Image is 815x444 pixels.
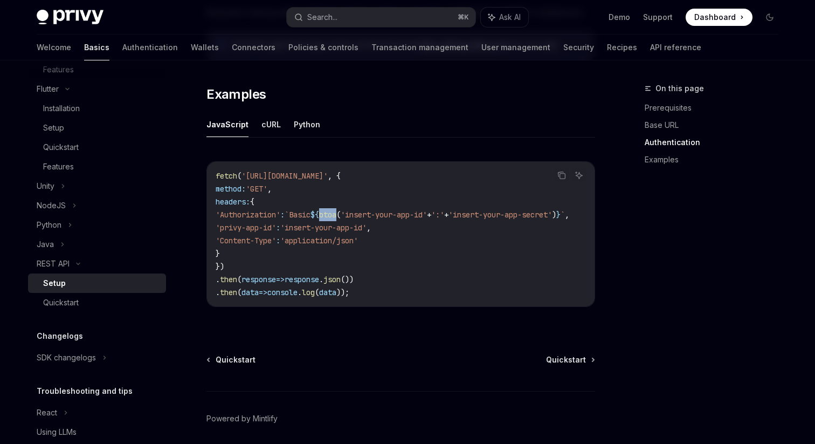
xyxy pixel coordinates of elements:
div: Quickstart [43,141,79,154]
div: Python [37,218,61,231]
a: Basics [84,35,109,60]
div: Flutter [37,83,59,95]
div: Using LLMs [37,426,77,439]
a: Authentication [122,35,178,60]
span: { [250,197,254,207]
a: Recipes [607,35,637,60]
div: Setup [43,277,66,290]
span: : [280,210,285,220]
a: Welcome [37,35,71,60]
span: ':' [431,210,444,220]
span: '[URL][DOMAIN_NAME]' [241,171,328,181]
span: , [367,223,371,233]
span: : [276,236,280,245]
span: `Basic [285,210,310,220]
a: Support [643,12,673,23]
a: Security [563,35,594,60]
span: On this page [655,82,704,95]
span: 'Content-Type' [216,236,276,245]
span: )); [336,288,349,297]
button: Search...⌘K [287,8,475,27]
a: Quickstart [28,293,166,312]
span: 'privy-app-id' [216,223,276,233]
button: Python [294,112,320,137]
span: Ask AI [499,12,521,23]
span: ( [237,275,241,284]
span: Examples [206,86,266,103]
div: Java [37,238,54,251]
span: ( [237,288,241,297]
button: Toggle dark mode [761,9,778,26]
button: JavaScript [206,112,248,137]
span: 'insert-your-app-id' [280,223,367,233]
span: data [319,288,336,297]
a: Installation [28,99,166,118]
a: Quickstart [28,138,166,157]
a: Quickstart [546,354,594,365]
span: Quickstart [546,354,586,365]
span: then [220,275,237,284]
span: } [556,210,561,220]
span: }) [216,262,224,271]
button: Ask AI [572,168,586,182]
span: ( [336,210,341,220]
a: Policies & controls [288,35,358,60]
span: } [216,249,220,258]
span: ( [315,288,319,297]
span: json [323,275,341,284]
h5: Troubleshooting and tips [37,385,133,398]
a: Features [28,157,166,176]
span: ()) [341,275,354,284]
div: Features [43,160,74,173]
a: Demo [609,12,630,23]
a: API reference [650,35,701,60]
div: Quickstart [43,296,79,309]
span: . [298,288,302,297]
div: Search... [307,11,337,24]
div: NodeJS [37,199,66,212]
span: then [220,288,237,297]
a: Setup [28,118,166,138]
a: Base URL [645,117,787,134]
button: cURL [261,112,281,137]
span: ⌘ K [458,13,469,22]
div: REST API [37,257,70,270]
span: ` [561,210,565,220]
a: Transaction management [371,35,468,60]
span: + [427,210,431,220]
div: Installation [43,102,80,115]
span: + [444,210,448,220]
div: SDK changelogs [37,351,96,364]
span: Quickstart [216,354,255,365]
span: 'application/json' [280,236,358,245]
span: => [276,275,285,284]
span: 'insert-your-app-id' [341,210,427,220]
a: Dashboard [686,9,752,26]
a: Powered by Mintlify [206,413,278,424]
span: . [216,275,220,284]
span: Dashboard [694,12,736,23]
button: Ask AI [481,8,528,27]
a: Wallets [191,35,219,60]
span: : [276,223,280,233]
span: => [259,288,267,297]
span: , { [328,171,341,181]
span: ${ [310,210,319,220]
a: Connectors [232,35,275,60]
span: method: [216,184,246,194]
span: headers: [216,197,250,207]
a: Prerequisites [645,99,787,117]
span: response [241,275,276,284]
h5: Changelogs [37,330,83,343]
a: Quickstart [208,354,255,365]
div: Unity [37,180,54,193]
a: Authentication [645,134,787,151]
span: , [565,210,569,220]
span: console [267,288,298,297]
span: btoa [319,210,336,220]
span: , [267,184,272,194]
img: dark logo [37,10,103,25]
span: 'Authorization' [216,210,280,220]
span: response [285,275,319,284]
span: 'insert-your-app-secret' [448,210,552,220]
